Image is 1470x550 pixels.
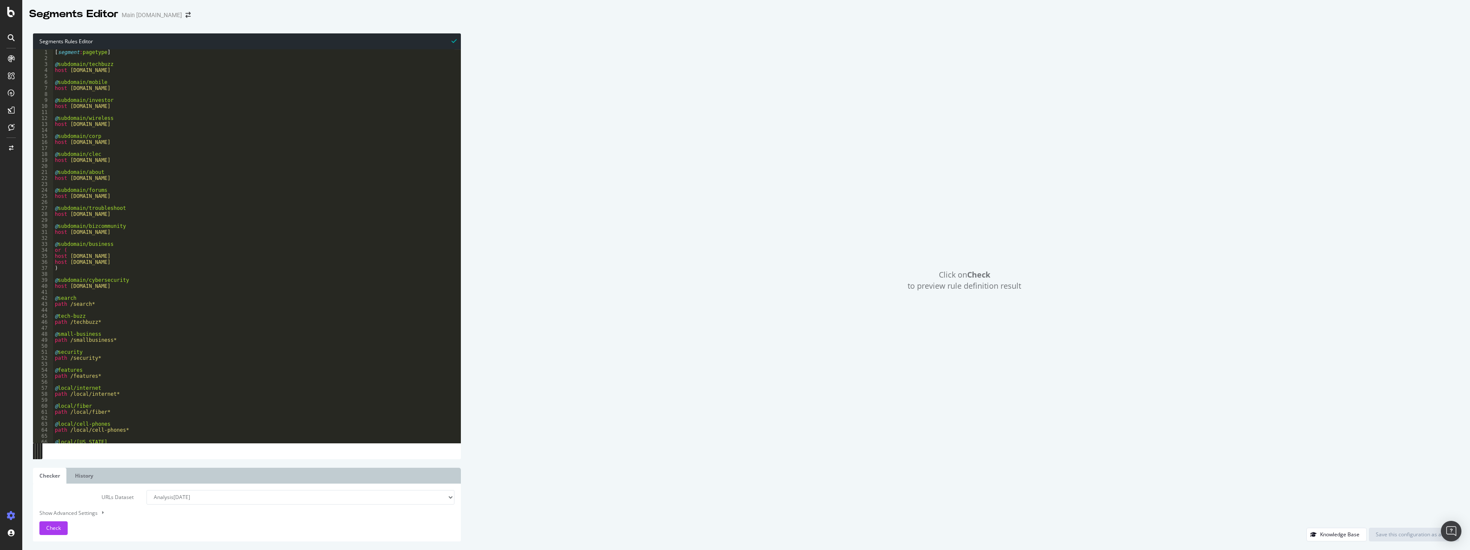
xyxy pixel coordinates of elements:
[33,509,448,517] div: Show Advanced Settings
[185,12,191,18] div: arrow-right-arrow-left
[33,313,53,319] div: 45
[33,427,53,433] div: 64
[451,37,457,45] span: Syntax is valid
[33,115,53,121] div: 12
[33,133,53,139] div: 15
[33,85,53,91] div: 7
[33,229,53,235] div: 31
[33,33,461,49] div: Segments Rules Editor
[33,217,53,223] div: 29
[33,421,53,427] div: 63
[33,337,53,343] div: 49
[1376,531,1452,538] div: Save this configuration as active
[33,103,53,109] div: 10
[33,433,53,439] div: 65
[33,49,53,55] div: 1
[33,187,53,193] div: 24
[33,73,53,79] div: 5
[33,193,53,199] div: 25
[33,265,53,271] div: 37
[33,145,53,151] div: 17
[33,355,53,361] div: 52
[33,139,53,145] div: 16
[33,247,53,253] div: 34
[33,205,53,211] div: 27
[33,343,53,349] div: 50
[33,361,53,367] div: 53
[33,301,53,307] div: 43
[33,97,53,103] div: 9
[33,379,53,385] div: 56
[33,127,53,133] div: 14
[33,67,53,73] div: 4
[33,325,53,331] div: 47
[33,157,53,163] div: 19
[33,91,53,97] div: 8
[33,253,53,259] div: 35
[33,259,53,265] div: 36
[1441,521,1461,541] div: Open Intercom Messenger
[33,307,53,313] div: 44
[33,439,53,445] div: 66
[33,61,53,67] div: 3
[33,283,53,289] div: 40
[33,55,53,61] div: 2
[1369,528,1459,541] button: Save this configuration as active
[33,271,53,277] div: 38
[29,7,118,21] div: Segments Editor
[33,468,66,484] a: Checker
[33,331,53,337] div: 48
[33,163,53,169] div: 20
[33,349,53,355] div: 51
[1320,531,1359,538] div: Knowledge Base
[33,175,53,181] div: 22
[33,397,53,403] div: 59
[33,211,53,217] div: 28
[33,181,53,187] div: 23
[33,391,53,397] div: 58
[33,223,53,229] div: 30
[46,524,61,532] span: Check
[39,521,68,535] button: Check
[33,121,53,127] div: 13
[1306,531,1367,538] a: Knowledge Base
[33,415,53,421] div: 62
[908,269,1021,291] span: Click on to preview rule definition result
[33,169,53,175] div: 21
[33,199,53,205] div: 26
[33,79,53,85] div: 6
[69,468,100,484] a: History
[33,109,53,115] div: 11
[33,367,53,373] div: 54
[33,385,53,391] div: 57
[1306,528,1367,541] button: Knowledge Base
[33,373,53,379] div: 55
[33,277,53,283] div: 39
[33,295,53,301] div: 42
[33,490,140,505] label: URLs Dataset
[33,409,53,415] div: 61
[33,319,53,325] div: 46
[122,11,182,19] div: Main [DOMAIN_NAME]
[33,241,53,247] div: 33
[33,151,53,157] div: 18
[33,403,53,409] div: 60
[33,289,53,295] div: 41
[33,235,53,241] div: 32
[967,269,990,280] strong: Check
